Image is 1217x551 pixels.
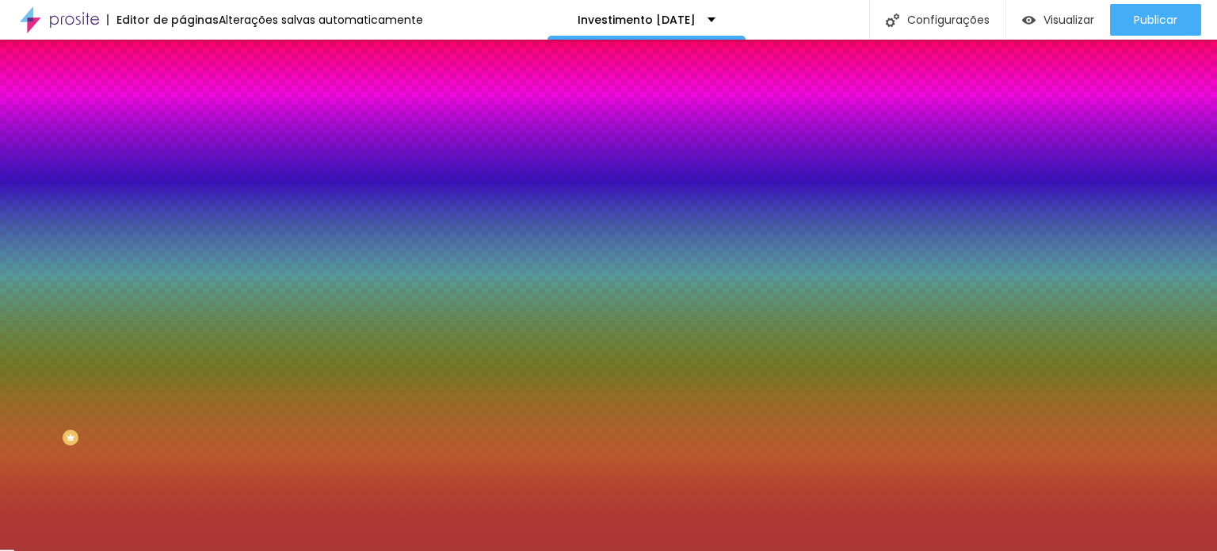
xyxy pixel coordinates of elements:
div: Editor de páginas [107,14,219,25]
p: Investimento [DATE] [578,14,696,25]
div: Alterações salvas automaticamente [219,14,423,25]
button: Visualizar [1006,4,1110,36]
img: Icone [886,13,899,27]
img: view-1.svg [1022,13,1036,27]
span: Publicar [1134,13,1177,26]
button: Publicar [1110,4,1201,36]
span: Visualizar [1043,13,1094,26]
